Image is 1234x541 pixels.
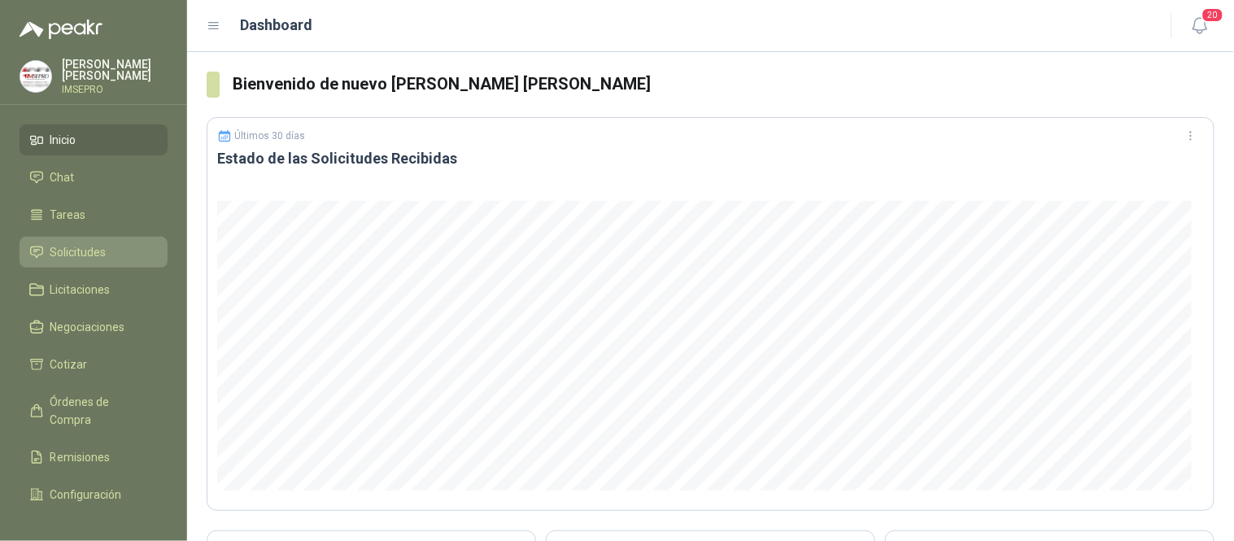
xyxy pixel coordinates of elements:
a: Chat [20,162,168,193]
a: Tareas [20,199,168,230]
p: Últimos 30 días [235,130,306,142]
span: 20 [1201,7,1224,23]
span: Inicio [50,131,76,149]
a: Negociaciones [20,312,168,342]
span: Órdenes de Compra [50,393,152,429]
span: Cotizar [50,356,88,373]
a: Remisiones [20,442,168,473]
a: Cotizar [20,349,168,380]
span: Solicitudes [50,243,107,261]
h3: Bienvenido de nuevo [PERSON_NAME] [PERSON_NAME] [233,72,1214,97]
span: Tareas [50,206,86,224]
img: Logo peakr [20,20,102,39]
h1: Dashboard [241,14,313,37]
a: Solicitudes [20,237,168,268]
span: Remisiones [50,448,111,466]
p: [PERSON_NAME] [PERSON_NAME] [62,59,168,81]
a: Licitaciones [20,274,168,305]
a: Órdenes de Compra [20,386,168,435]
span: Negociaciones [50,318,125,336]
a: Configuración [20,479,168,510]
span: Chat [50,168,75,186]
a: Inicio [20,124,168,155]
button: 20 [1185,11,1214,41]
p: IMSEPRO [62,85,168,94]
span: Licitaciones [50,281,111,299]
h3: Estado de las Solicitudes Recibidas [217,149,1204,168]
img: Company Logo [20,61,51,92]
span: Configuración [50,486,122,504]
